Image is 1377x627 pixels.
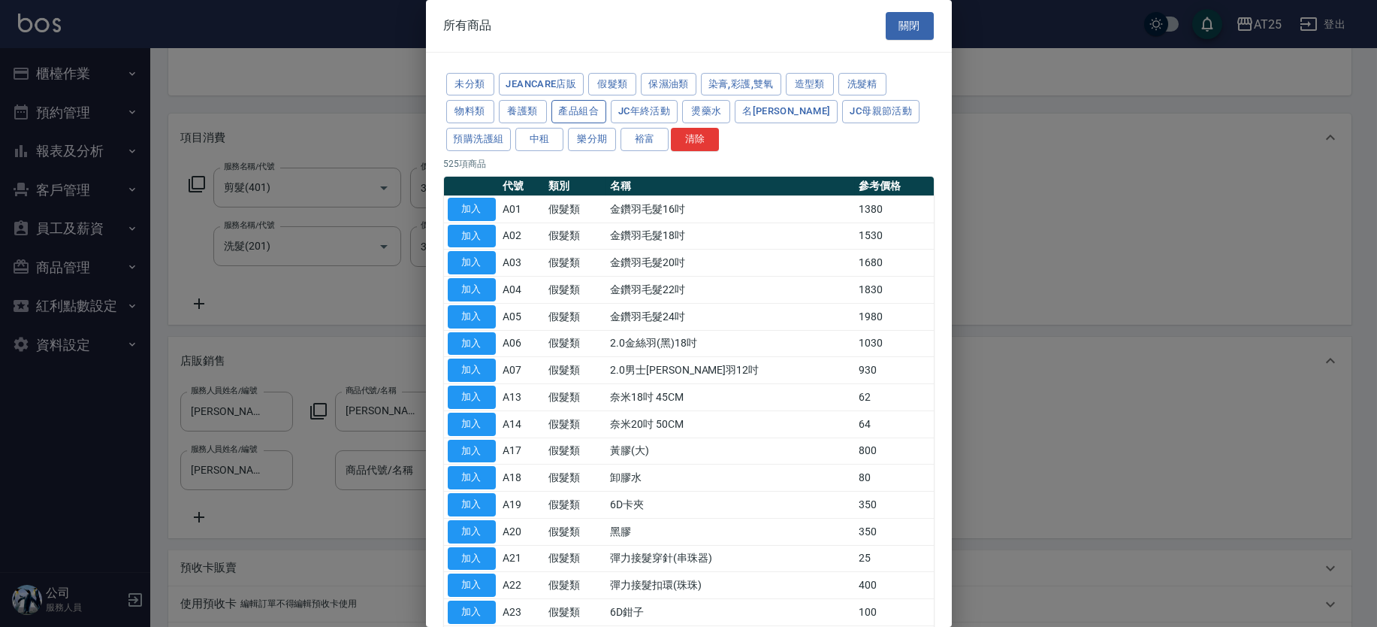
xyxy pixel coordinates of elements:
td: 350 [855,518,934,545]
td: 假髮類 [545,195,606,223]
td: A21 [500,545,545,572]
td: 假髮類 [545,599,606,626]
td: 假髮類 [545,223,606,250]
th: 類別 [545,177,606,196]
button: 加入 [448,493,496,516]
th: 名稱 [606,177,855,196]
td: 假髮類 [545,410,606,438]
button: 加入 [448,225,496,248]
td: 假髮類 [545,330,606,357]
button: 未分類 [446,73,494,96]
td: 奈米18吋 45CM [606,384,855,411]
td: 6D卡夾 [606,492,855,519]
td: A04 [500,277,545,304]
button: 加入 [448,440,496,463]
td: 黑膠 [606,518,855,545]
button: 加入 [448,547,496,571]
td: 1380 [855,195,934,223]
td: 800 [855,438,934,465]
td: A14 [500,410,545,438]
td: 假髮類 [545,465,606,492]
td: 假髮類 [545,545,606,572]
td: 1680 [855,250,934,277]
td: A13 [500,384,545,411]
td: 假髮類 [545,384,606,411]
button: 預購洗護組 [446,128,512,151]
button: 中租 [515,128,563,151]
button: 加入 [448,466,496,489]
p: 525 項商品 [444,157,934,171]
button: 物料類 [446,100,494,123]
td: 100 [855,599,934,626]
td: A23 [500,599,545,626]
td: 80 [855,465,934,492]
td: 1830 [855,277,934,304]
td: 奈米20吋 50CM [606,410,855,438]
button: 假髮類 [588,73,636,96]
td: A22 [500,572,545,599]
button: JC母親節活動 [842,100,920,123]
td: 2.0金絲羽(黑)18吋 [606,330,855,357]
td: 金鑽羽毛髮24吋 [606,303,855,330]
td: 1980 [855,303,934,330]
td: 彈力接髮扣環(珠珠) [606,572,855,599]
button: 加入 [448,278,496,301]
button: 加入 [448,601,496,624]
td: 350 [855,492,934,519]
td: 1030 [855,330,934,357]
td: A06 [500,330,545,357]
td: A01 [500,195,545,223]
button: 清除 [671,128,719,151]
td: 64 [855,410,934,438]
td: A02 [500,223,545,250]
td: A20 [500,518,545,545]
button: 造型類 [786,73,834,96]
button: 燙藥水 [682,100,730,123]
td: A03 [500,250,545,277]
button: 關閉 [886,12,934,40]
button: 加入 [448,332,496,356]
td: 400 [855,572,934,599]
td: 假髮類 [545,277,606,304]
td: 彈力接髮穿針(串珠器) [606,545,855,572]
td: 金鑽羽毛髮20吋 [606,250,855,277]
td: 黃膠(大) [606,438,855,465]
th: 代號 [500,177,545,196]
td: A07 [500,357,545,384]
button: 養護類 [499,100,547,123]
td: 1530 [855,223,934,250]
td: 假髮類 [545,438,606,465]
td: 6D鉗子 [606,599,855,626]
button: 加入 [448,574,496,597]
td: A05 [500,303,545,330]
td: 假髮類 [545,250,606,277]
button: JC年終活動 [611,100,678,123]
button: 樂分期 [568,128,616,151]
button: 洗髮精 [838,73,886,96]
td: 假髮類 [545,357,606,384]
td: 卸膠水 [606,465,855,492]
td: A19 [500,492,545,519]
td: 假髮類 [545,518,606,545]
button: 加入 [448,251,496,274]
th: 參考價格 [855,177,934,196]
td: 假髮類 [545,572,606,599]
span: 所有商品 [444,18,492,33]
button: 產品組合 [551,100,607,123]
td: 假髮類 [545,492,606,519]
td: 假髮類 [545,303,606,330]
button: 染膏,彩護,雙氧 [701,73,781,96]
td: 62 [855,384,934,411]
button: 加入 [448,520,496,544]
button: 加入 [448,413,496,436]
button: 保濕油類 [641,73,696,96]
td: 金鑽羽毛髮18吋 [606,223,855,250]
button: 裕富 [621,128,669,151]
button: 加入 [448,198,496,221]
button: 加入 [448,359,496,382]
td: 金鑽羽毛髮16吋 [606,195,855,223]
td: 2.0男士[PERSON_NAME]羽12吋 [606,357,855,384]
button: 加入 [448,386,496,409]
td: 金鑽羽毛髮22吋 [606,277,855,304]
td: 25 [855,545,934,572]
